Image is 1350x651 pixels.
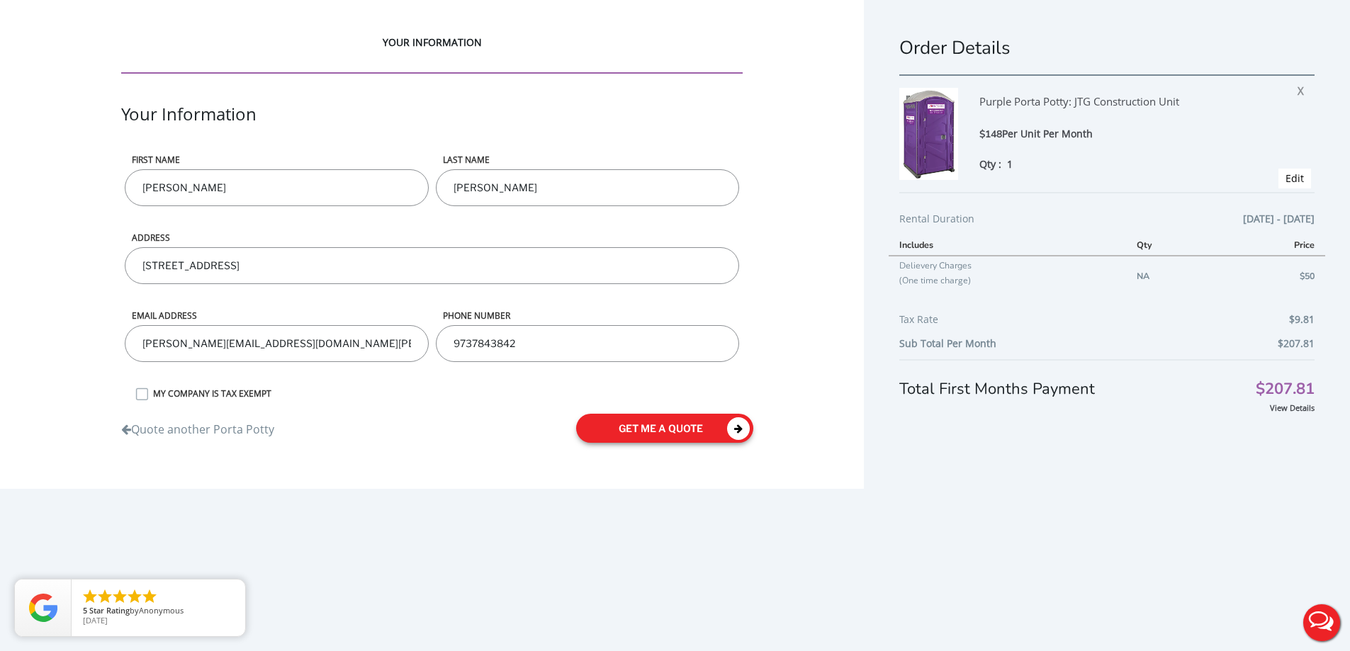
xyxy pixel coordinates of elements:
[83,605,87,616] span: 5
[126,588,143,605] li: 
[83,615,108,625] span: [DATE]
[979,88,1257,126] div: Purple Porta Potty: JTG Construction Unit
[139,605,184,616] span: Anonymous
[96,588,113,605] li: 
[889,234,1126,256] th: Includes
[1293,594,1350,651] button: Live Chat
[1243,210,1315,227] span: [DATE] - [DATE]
[121,414,274,438] a: Quote another Porta Potty
[436,310,739,322] label: phone number
[1270,402,1315,413] a: View Details
[899,210,1315,234] div: Rental Duration
[1126,234,1220,256] th: Qty
[29,594,57,622] img: Review Rating
[1219,256,1325,296] td: $50
[81,588,99,605] li: 
[1289,311,1315,328] span: $9.81
[899,273,1115,288] p: (One time charge)
[1256,382,1315,397] span: $207.81
[141,588,158,605] li: 
[1002,127,1093,140] span: Per Unit Per Month
[83,606,234,616] span: by
[89,605,130,616] span: Star Rating
[436,154,739,166] label: LAST NAME
[1219,234,1325,256] th: Price
[1126,256,1220,296] td: NA
[125,310,428,322] label: Email address
[121,35,742,74] div: YOUR INFORMATION
[899,311,1315,335] div: Tax Rate
[899,336,996,350] b: Sub Total Per Month
[899,359,1315,400] div: Total First Months Payment
[979,126,1257,142] div: $148
[576,414,753,443] button: get me a quote
[111,588,128,605] li: 
[146,387,742,400] label: MY COMPANY IS TAX EXEMPT
[1007,157,1013,171] span: 1
[889,256,1126,296] td: Delievery Charges
[1286,171,1304,185] a: Edit
[1278,336,1315,350] b: $207.81
[121,102,742,154] div: Your Information
[979,157,1257,171] div: Qty :
[1298,79,1311,98] span: X
[125,154,428,166] label: First name
[899,35,1315,60] h1: Order Details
